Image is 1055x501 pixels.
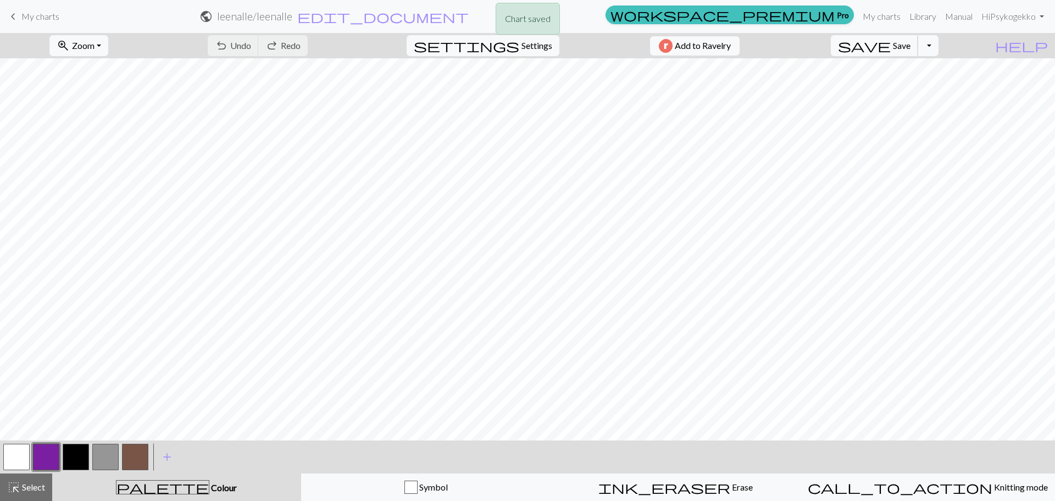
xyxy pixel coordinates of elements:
[801,474,1055,501] button: Knitting mode
[521,39,552,52] span: Settings
[505,12,551,25] p: Chart saved
[831,35,918,56] button: Save
[301,474,551,501] button: Symbol
[160,449,174,465] span: add
[992,482,1048,492] span: Knitting mode
[49,35,108,56] button: Zoom
[209,482,237,493] span: Colour
[57,38,70,53] span: zoom_in
[72,40,95,51] span: Zoom
[808,480,992,495] span: call_to_action
[116,480,209,495] span: palette
[20,482,45,492] span: Select
[659,39,673,53] img: Ravelry
[414,38,519,53] span: settings
[407,35,559,56] button: SettingsSettings
[52,474,301,501] button: Colour
[418,482,448,492] span: Symbol
[995,38,1048,53] span: help
[838,38,891,53] span: save
[650,36,740,56] button: Add to Ravelry
[414,39,519,52] i: Settings
[7,480,20,495] span: highlight_alt
[675,39,731,53] span: Add to Ravelry
[893,40,910,51] span: Save
[598,480,730,495] span: ink_eraser
[551,474,801,501] button: Erase
[730,482,753,492] span: Erase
